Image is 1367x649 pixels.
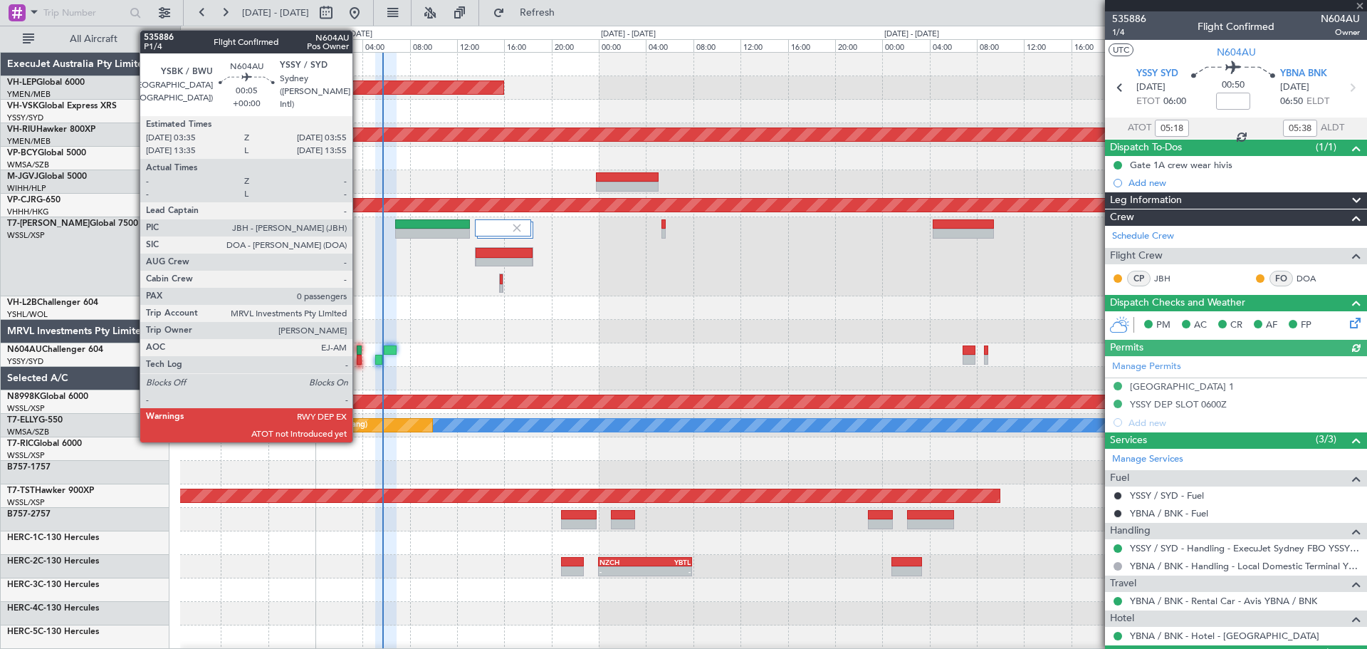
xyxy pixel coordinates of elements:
div: 16:00 [504,39,551,52]
a: VHHH/HKG [7,207,49,217]
span: T7-ELLY [7,416,38,425]
div: - [599,567,645,576]
span: YSSY SYD [1136,67,1178,81]
a: YBNA / BNK - Fuel [1130,507,1208,519]
span: ALDT [1321,121,1344,135]
a: HERC-1C-130 Hercules [7,534,99,542]
span: ATOT [1128,121,1151,135]
span: All Aircraft [37,34,150,44]
span: Crew [1110,209,1134,226]
a: VH-RIUHawker 800XP [7,125,95,134]
a: N604AUChallenger 604 [7,346,103,354]
a: YSHL/WOL [7,309,48,320]
div: [DATE] - [DATE] [183,28,238,41]
div: 12:00 [1024,39,1071,52]
button: Refresh [486,1,572,24]
div: 08:00 [977,39,1024,52]
a: WSSL/XSP [7,403,45,414]
div: 12:00 [457,39,504,52]
a: N8998KGlobal 6000 [7,393,88,401]
span: (1/1) [1316,140,1336,155]
div: 04:00 [930,39,977,52]
a: DOA [1297,272,1329,285]
div: Planned Maint [GEOGRAPHIC_DATA] (Sultan [PERSON_NAME] [PERSON_NAME] - Subang) [36,415,367,436]
a: HERC-3C-130 Hercules [7,581,99,589]
span: Travel [1110,576,1136,592]
span: N604AU [1217,45,1256,60]
a: B757-2757 [7,510,51,519]
span: HERC-1 [7,534,38,542]
a: VH-L2BChallenger 604 [7,298,98,307]
a: VP-CJRG-650 [7,196,61,204]
a: YSSY / SYD - Fuel [1130,489,1204,502]
a: VH-VSKGlobal Express XRS [7,102,117,110]
span: HERC-2 [7,557,38,566]
span: VH-L2B [7,298,37,307]
span: AF [1266,318,1277,333]
div: 08:00 [693,39,740,52]
span: [DATE] - [DATE] [242,6,309,19]
input: Trip Number [43,2,125,24]
a: T7-RICGlobal 6000 [7,440,82,448]
div: 20:00 [835,39,882,52]
a: T7-[PERSON_NAME]Global 7500 [7,219,138,228]
a: YMEN/MEB [7,136,51,147]
span: FP [1301,318,1311,333]
span: HERC-4 [7,604,38,613]
a: HERC-2C-130 Hercules [7,557,99,566]
span: CR [1230,318,1242,333]
span: 00:50 [1222,78,1245,93]
a: WSSL/XSP [7,230,45,241]
span: Services [1110,432,1147,449]
span: M-JGVJ [7,172,38,181]
span: Flight Crew [1110,248,1163,264]
a: WSSL/XSP [7,497,45,508]
div: - [645,567,691,576]
div: 20:00 [268,39,315,52]
div: 12:00 [174,39,221,52]
span: VP-BCY [7,149,38,157]
div: CP [1127,271,1151,286]
span: HERC-3 [7,581,38,589]
span: N604AU [7,346,42,354]
div: YBTL [645,558,691,566]
div: 16:00 [1072,39,1119,52]
span: N604AU [1321,11,1360,26]
span: YBNA BNK [1280,67,1327,81]
a: M-JGVJGlobal 5000 [7,172,87,181]
div: Gate 1A crew wear hivis [1130,159,1232,171]
div: 20:00 [552,39,599,52]
div: FO [1269,271,1293,286]
span: AC [1194,318,1207,333]
a: B757-1757 [7,463,51,472]
a: Schedule Crew [1112,229,1174,244]
span: Owner [1321,26,1360,38]
span: Hotel [1110,611,1134,627]
span: 535886 [1112,11,1146,26]
button: All Aircraft [16,28,154,51]
div: 16:00 [788,39,835,52]
span: [DATE] [1136,81,1166,95]
span: VP-CJR [7,196,36,204]
a: WMSA/SZB [7,160,49,170]
span: Dispatch Checks and Weather [1110,295,1245,311]
span: PM [1156,318,1170,333]
a: YBNA / BNK - Hotel - [GEOGRAPHIC_DATA] [1130,630,1319,642]
span: B757-1 [7,463,36,472]
a: WSSL/XSP [7,450,45,461]
div: 12:00 [740,39,787,52]
div: Add new [1128,177,1360,189]
span: HERC-5 [7,628,38,636]
a: VP-BCYGlobal 5000 [7,149,86,157]
span: Dispatch To-Dos [1110,140,1182,156]
div: 00:00 [882,39,929,52]
img: gray-close.svg [510,222,523,234]
a: JBH [1154,272,1186,285]
div: 04:00 [646,39,693,52]
div: Planned Maint [GEOGRAPHIC_DATA] ([GEOGRAPHIC_DATA]) [266,297,490,318]
div: [DATE] - [DATE] [601,28,656,41]
div: [DATE] - [DATE] [318,28,372,41]
a: HERC-4C-130 Hercules [7,604,99,613]
span: 1/4 [1112,26,1146,38]
span: T7-[PERSON_NAME] [7,219,90,228]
